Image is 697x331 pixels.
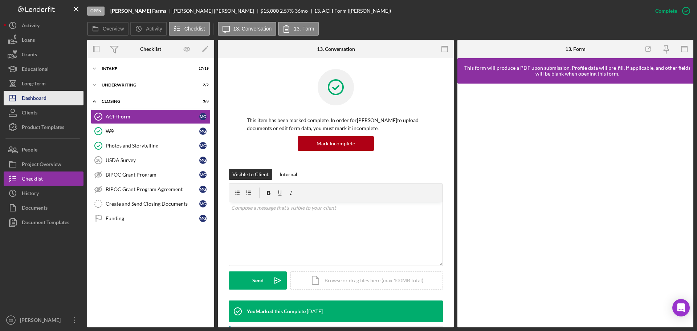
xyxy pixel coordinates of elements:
div: [PERSON_NAME] [18,313,65,329]
button: 13. Conversation [218,22,277,36]
a: 16USDA SurveyMG [91,153,211,167]
a: BIPOC Grant ProgramMG [91,167,211,182]
a: BIPOC Grant Program AgreementMG [91,182,211,197]
a: Create and Send Closing DocumentsMG [91,197,211,211]
div: You Marked this Complete [247,308,306,314]
div: ACH Form [106,114,199,120]
div: This form will produce a PDF upon submission. Profile data will pre-fill, if applicable, and othe... [461,65,693,77]
button: Complete [648,4,693,18]
div: M G [199,200,207,207]
div: M G [199,186,207,193]
div: Funding [106,215,199,221]
div: Intake [102,66,191,71]
b: [PERSON_NAME] Farms [110,8,166,14]
div: M G [199,157,207,164]
div: Checklist [140,46,161,52]
div: M G [199,128,207,135]
button: Mark Incomplete [298,136,374,151]
button: Visible to Client [229,169,272,180]
a: W9MG [91,124,211,138]
div: 17 / 19 [196,66,209,71]
button: Internal [276,169,301,180]
button: Activity [130,22,167,36]
div: USDA Survey [106,157,199,163]
div: 2 / 2 [196,83,209,87]
div: Photos and Storytelling [106,143,199,149]
button: Send [229,271,287,290]
iframe: Lenderfit form [465,91,687,320]
tspan: 16 [96,158,100,162]
div: BIPOC Grant Program [106,172,199,178]
div: Underwriting [102,83,191,87]
div: M G [199,113,207,120]
div: BIPOC Grant Program Agreement [106,186,199,192]
div: Mark Incomplete [317,136,355,151]
div: M G [199,142,207,149]
div: Complete [655,4,677,18]
div: W9 [106,128,199,134]
label: Overview [103,26,124,32]
span: $15,000 [260,8,279,14]
time: 2025-09-30 16:34 [307,308,323,314]
div: Document Templates [22,215,69,231]
label: Checklist [184,26,205,32]
button: Document Templates [4,215,83,230]
div: 13. Form [565,46,586,52]
button: Overview [87,22,129,36]
div: M G [199,215,207,222]
a: ACH FormMG [91,109,211,124]
div: Internal [280,169,297,180]
button: 13. Form [278,22,319,36]
label: 13. Form [294,26,314,32]
div: [PERSON_NAME] [PERSON_NAME] [172,8,260,14]
div: 3 / 8 [196,99,209,104]
button: Checklist [169,22,210,36]
div: M G [199,171,207,178]
div: 13. Conversation [317,46,355,52]
label: Activity [146,26,162,32]
div: Open [87,7,105,16]
div: Create and Send Closing Documents [106,201,199,207]
div: 36 mo [295,8,308,14]
div: Closing [102,99,191,104]
a: Photos and StorytellingMG [91,138,211,153]
div: 2.57 % [280,8,294,14]
div: Visible to Client [232,169,269,180]
p: This item has been marked complete. In order for [PERSON_NAME] to upload documents or edit form d... [247,116,425,133]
